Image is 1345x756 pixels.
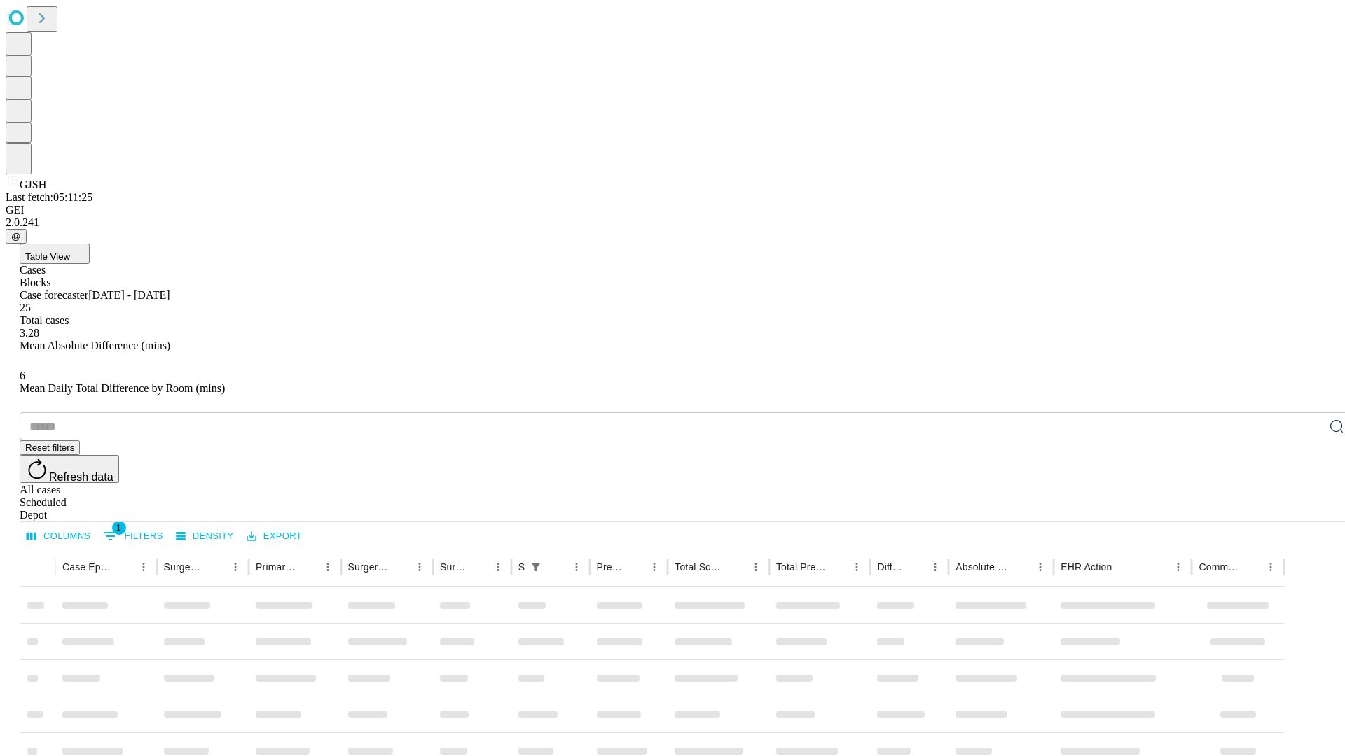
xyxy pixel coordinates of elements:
button: Menu [925,557,945,577]
div: 2.0.241 [6,216,1339,229]
div: 1 active filter [526,557,546,577]
span: Table View [25,251,70,262]
button: @ [6,229,27,244]
button: Sort [906,557,925,577]
button: Sort [547,557,567,577]
button: Sort [114,557,134,577]
button: Sort [1241,557,1261,577]
button: Show filters [526,557,546,577]
div: Predicted In Room Duration [597,561,624,573]
button: Menu [318,557,338,577]
div: Absolute Difference [956,561,1009,573]
button: Menu [746,557,766,577]
span: 6 [20,370,25,381]
span: Total cases [20,314,69,326]
div: Primary Service [256,561,296,573]
div: Scheduled In Room Duration [518,561,525,573]
button: Select columns [23,526,95,547]
button: Menu [847,557,867,577]
div: Surgery Name [348,561,389,573]
span: Mean Daily Total Difference by Room (mins) [20,382,225,394]
div: Total Predicted Duration [776,561,827,573]
button: Sort [206,557,226,577]
button: Show filters [100,525,167,547]
button: Sort [625,557,644,577]
span: @ [11,231,21,241]
button: Menu [410,557,429,577]
button: Menu [1261,557,1281,577]
button: Sort [298,557,318,577]
button: Menu [1168,557,1188,577]
div: GEI [6,204,1339,216]
button: Density [172,526,237,547]
span: 25 [20,302,31,314]
div: Surgeon Name [164,561,205,573]
button: Reset filters [20,440,80,455]
div: Total Scheduled Duration [675,561,725,573]
div: Difference [877,561,904,573]
button: Sort [726,557,746,577]
button: Menu [644,557,664,577]
span: Mean Absolute Difference (mins) [20,339,170,351]
span: Last fetch: 05:11:25 [6,191,92,203]
button: Sort [390,557,410,577]
span: 3.28 [20,327,39,339]
button: Sort [469,557,488,577]
span: [DATE] - [DATE] [88,289,170,301]
span: Refresh data [49,471,113,483]
button: Menu [1030,557,1050,577]
span: Reset filters [25,442,74,453]
button: Menu [567,557,586,577]
div: Comments [1199,561,1239,573]
button: Menu [226,557,245,577]
div: Case Epic Id [62,561,113,573]
button: Menu [488,557,508,577]
div: EHR Action [1061,561,1112,573]
button: Table View [20,244,90,264]
span: GJSH [20,178,46,190]
button: Menu [134,557,153,577]
button: Sort [827,557,847,577]
button: Sort [1011,557,1030,577]
button: Export [243,526,305,547]
button: Sort [1113,557,1133,577]
span: Case forecaster [20,289,88,301]
span: 1 [112,521,126,535]
div: Surgery Date [440,561,467,573]
button: Refresh data [20,455,119,483]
